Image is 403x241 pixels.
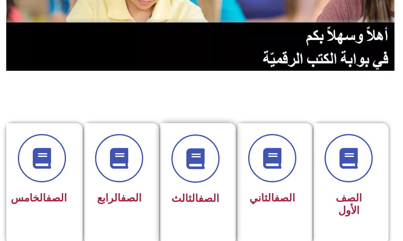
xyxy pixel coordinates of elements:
[171,192,219,204] span: الثالث
[121,192,142,204] a: الصف
[198,192,219,204] a: الصف
[46,192,67,204] a: الصف
[11,192,67,204] span: الخامس
[97,192,142,204] span: الرابع
[274,192,295,204] a: الصف
[249,192,295,204] span: الثاني
[336,192,362,216] span: الصف الأول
